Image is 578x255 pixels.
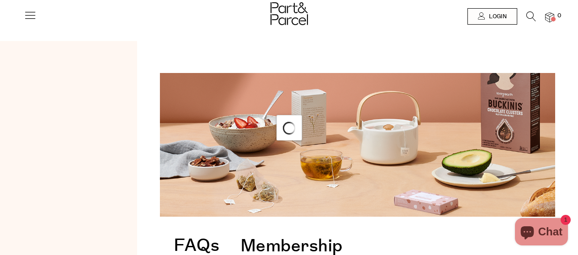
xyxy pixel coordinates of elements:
img: faq-image_1344x_crop_center.png [160,73,555,217]
span: Login [487,13,507,21]
span: 0 [555,12,563,20]
a: 0 [545,12,554,22]
a: Login [467,8,517,25]
img: Part&Parcel [270,2,308,25]
inbox-online-store-chat: Shopify online store chat [512,218,571,248]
